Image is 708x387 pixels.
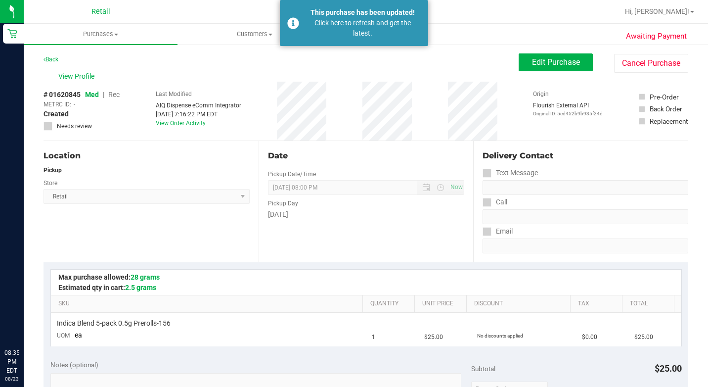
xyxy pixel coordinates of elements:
a: Total [630,300,670,308]
span: # 01620845 [44,90,81,100]
div: AIQ Dispense eComm Integrator [156,101,241,110]
span: $0.00 [582,333,597,342]
strong: Pickup [44,167,62,174]
span: $25.00 [655,363,682,374]
label: Text Message [483,166,538,180]
span: METRC ID: [44,100,71,109]
span: Purchases [24,30,177,39]
label: Pickup Day [268,199,298,208]
label: Email [483,224,513,239]
label: Call [483,195,507,209]
label: Last Modified [156,90,192,98]
span: 28 grams [131,273,160,281]
a: Quantity [370,300,410,308]
inline-svg: Retail [7,29,17,39]
label: Pickup Date/Time [268,170,316,179]
div: Location [44,150,250,162]
span: Hi, [PERSON_NAME]! [625,7,689,15]
div: Date [268,150,465,162]
label: Store [44,179,57,188]
div: This purchase has been updated! [305,7,421,18]
div: Replacement [650,116,688,126]
span: Edit Purchase [532,57,580,67]
span: 2.5 grams [125,284,156,291]
p: 08/23 [4,375,19,383]
button: Edit Purchase [519,53,593,71]
div: Click here to refresh and get the latest. [305,18,421,39]
span: ea [75,331,82,339]
span: 1 [372,333,375,342]
a: Back [44,56,58,63]
span: View Profile [58,71,98,82]
span: Subtotal [471,365,495,373]
span: - [74,100,75,109]
span: No discounts applied [477,333,523,339]
span: Retail [91,7,110,16]
span: UOM [57,332,70,339]
input: Format: (999) 999-9999 [483,180,688,195]
div: [DATE] [268,209,465,220]
div: Back Order [650,104,682,114]
iframe: Resource center [10,308,40,338]
span: $25.00 [424,333,443,342]
span: Max purchase allowed: [58,273,160,281]
input: Format: (999) 999-9999 [483,209,688,224]
span: Rec [108,91,120,98]
span: $25.00 [634,333,653,342]
span: Created [44,109,69,119]
div: Pre-Order [650,92,679,102]
a: SKU [58,300,358,308]
div: Flourish External API [533,101,603,117]
span: Indica Blend 5-pack 0.5g Prerolls-156 [57,319,171,328]
a: Tax [578,300,618,308]
span: Needs review [57,122,92,131]
a: Purchases [24,24,177,45]
span: Customers [178,30,331,39]
a: Discount [474,300,566,308]
span: Awaiting Payment [626,31,687,42]
span: Med [85,91,99,98]
div: Delivery Contact [483,150,688,162]
button: Cancel Purchase [614,54,688,73]
div: [DATE] 7:16:22 PM EDT [156,110,241,119]
span: Notes (optional) [50,361,98,369]
span: Estimated qty in cart: [58,284,156,291]
a: View Order Activity [156,120,206,127]
p: Original ID: 5ed452b9b935f24d [533,110,603,117]
a: Customers [177,24,331,45]
span: | [103,91,104,98]
p: 08:35 PM EDT [4,348,19,375]
label: Origin [533,90,549,98]
a: Unit Price [422,300,462,308]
